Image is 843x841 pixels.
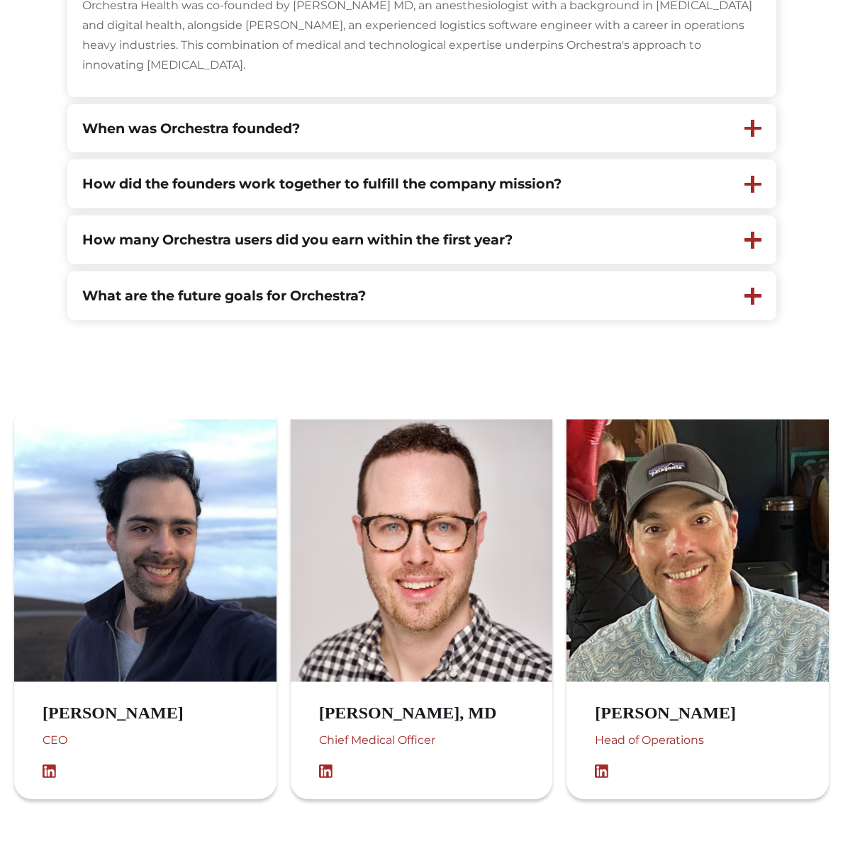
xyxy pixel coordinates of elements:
strong: What are the future goals for Orchestra? [82,287,366,304]
div: Head of Operations [595,730,764,764]
div: Chief Medical Officer [319,730,525,764]
h3: [PERSON_NAME], MD [319,703,525,723]
h3: [PERSON_NAME] [43,703,212,723]
strong: How did the founders work together to fulfill the company mission? [82,175,562,192]
div: CEO [43,730,212,764]
h3: [PERSON_NAME] [595,703,764,723]
strong: When was Orchestra founded? [82,120,300,137]
strong: How many Orchestra users did you earn within the first year? [82,231,513,248]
